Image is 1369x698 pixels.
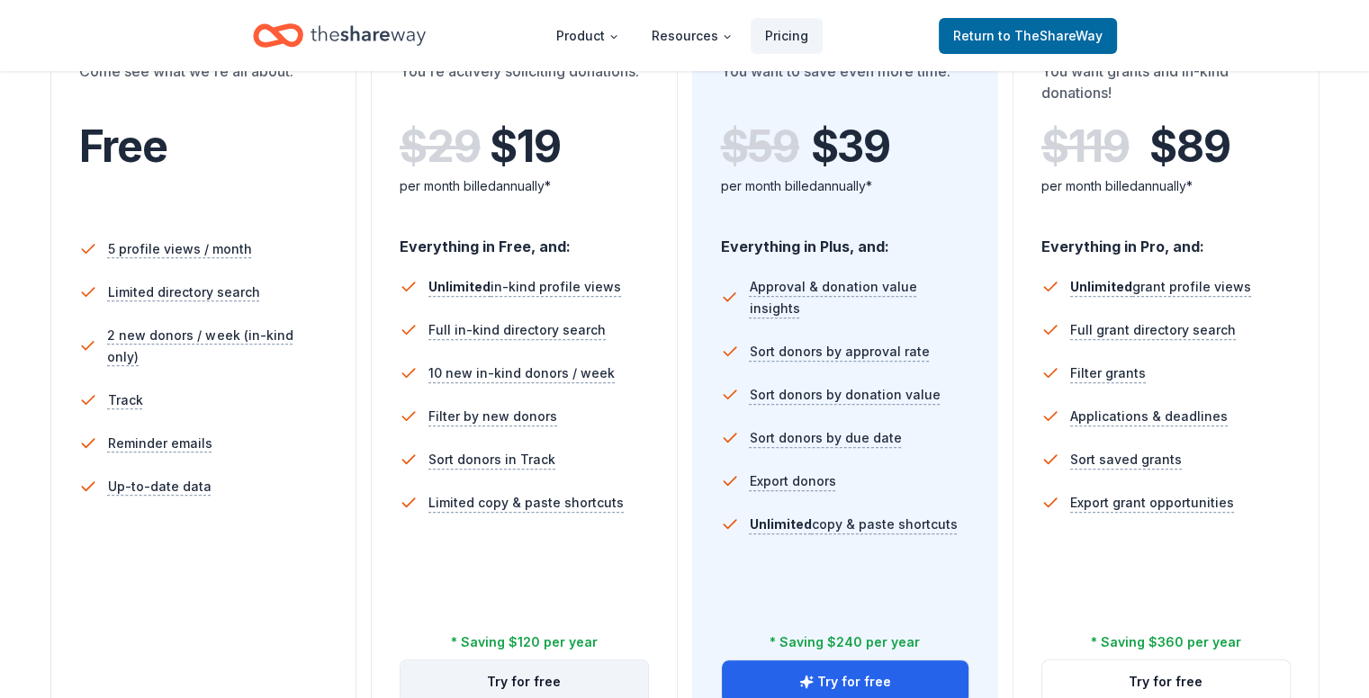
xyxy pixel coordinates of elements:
[428,492,624,514] span: Limited copy & paste shortcuts
[1070,406,1228,427] span: Applications & deadlines
[998,28,1103,43] span: to TheShareWay
[253,14,426,57] a: Home
[451,631,598,653] div: * Saving $120 per year
[108,433,212,454] span: Reminder emails
[637,18,747,54] button: Resources
[1091,631,1241,653] div: * Saving $360 per year
[1070,319,1236,341] span: Full grant directory search
[1149,121,1229,172] span: $ 89
[811,121,890,172] span: $ 39
[939,18,1117,54] a: Returnto TheShareWay
[1070,449,1182,470] span: Sort saved grants
[108,282,260,303] span: Limited directory search
[400,220,649,258] div: Everything in Free, and:
[400,175,649,197] div: per month billed annually*
[721,175,970,197] div: per month billed annually*
[1070,362,1146,384] span: Filter grants
[953,25,1103,47] span: Return
[542,14,823,57] nav: Main
[1070,279,1132,294] span: Unlimited
[428,319,606,341] span: Full in-kind directory search
[79,60,329,111] div: Come see what we're all about.
[108,238,252,260] span: 5 profile views / month
[1041,60,1291,111] div: You want grants and in-kind donations!
[750,427,902,449] span: Sort donors by due date
[108,389,143,411] span: Track
[1041,175,1291,197] div: per month billed annually*
[428,279,621,294] span: in-kind profile views
[490,121,560,172] span: $ 19
[108,476,212,497] span: Up-to-date data
[1070,492,1234,514] span: Export grant opportunities
[750,516,812,532] span: Unlimited
[428,406,557,427] span: Filter by new donors
[721,60,970,111] div: You want to save even more time.
[79,120,167,173] span: Free
[1070,279,1251,294] span: grant profile views
[428,362,615,384] span: 10 new in-kind donors / week
[721,220,970,258] div: Everything in Plus, and:
[400,60,649,111] div: You're actively soliciting donations.
[751,18,823,54] a: Pricing
[542,18,634,54] button: Product
[750,341,930,362] span: Sort donors by approval rate
[750,470,836,492] span: Export donors
[749,276,969,319] span: Approval & donation value insights
[1041,220,1291,258] div: Everything in Pro, and:
[750,516,958,532] span: copy & paste shortcuts
[750,384,941,406] span: Sort donors by donation value
[770,631,920,653] div: * Saving $240 per year
[428,449,555,470] span: Sort donors in Track
[107,325,328,368] span: 2 new donors / week (in-kind only)
[428,279,491,294] span: Unlimited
